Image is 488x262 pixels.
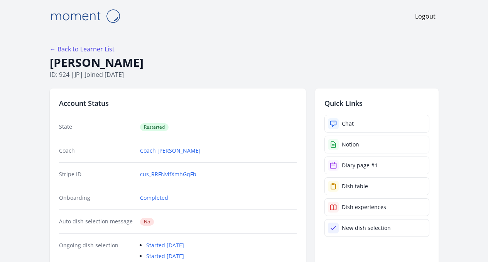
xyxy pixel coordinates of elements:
div: Notion [342,141,359,148]
dt: Auto dish selection message [59,218,134,226]
h2: Account Status [59,98,297,109]
a: Diary page #1 [324,157,429,174]
div: Chat [342,120,354,128]
a: Chat [324,115,429,133]
a: Dish table [324,177,429,195]
a: Coach [PERSON_NAME] [140,147,201,155]
a: Started [DATE] [146,242,184,249]
div: Dish experiences [342,203,386,211]
span: jp [74,70,80,79]
img: Moment [47,6,124,26]
h2: Quick Links [324,98,429,109]
dt: Onboarding [59,194,134,202]
a: Logout [415,12,436,21]
div: New dish selection [342,224,391,232]
a: cus_RRFNvlfXmhGqFb [140,170,196,178]
div: Dish table [342,182,368,190]
p: ID: 924 | | Joined [DATE] [50,70,439,79]
a: Completed [140,194,168,202]
dt: Stripe ID [59,170,134,178]
a: Dish experiences [324,198,429,216]
a: New dish selection [324,219,429,237]
dt: Coach [59,147,134,155]
a: ← Back to Learner List [50,45,115,53]
h1: [PERSON_NAME] [50,55,439,70]
span: No [140,218,154,226]
div: Diary page #1 [342,162,378,169]
a: Started [DATE] [146,252,184,260]
dt: State [59,123,134,131]
span: Restarted [140,123,169,131]
a: Notion [324,136,429,153]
